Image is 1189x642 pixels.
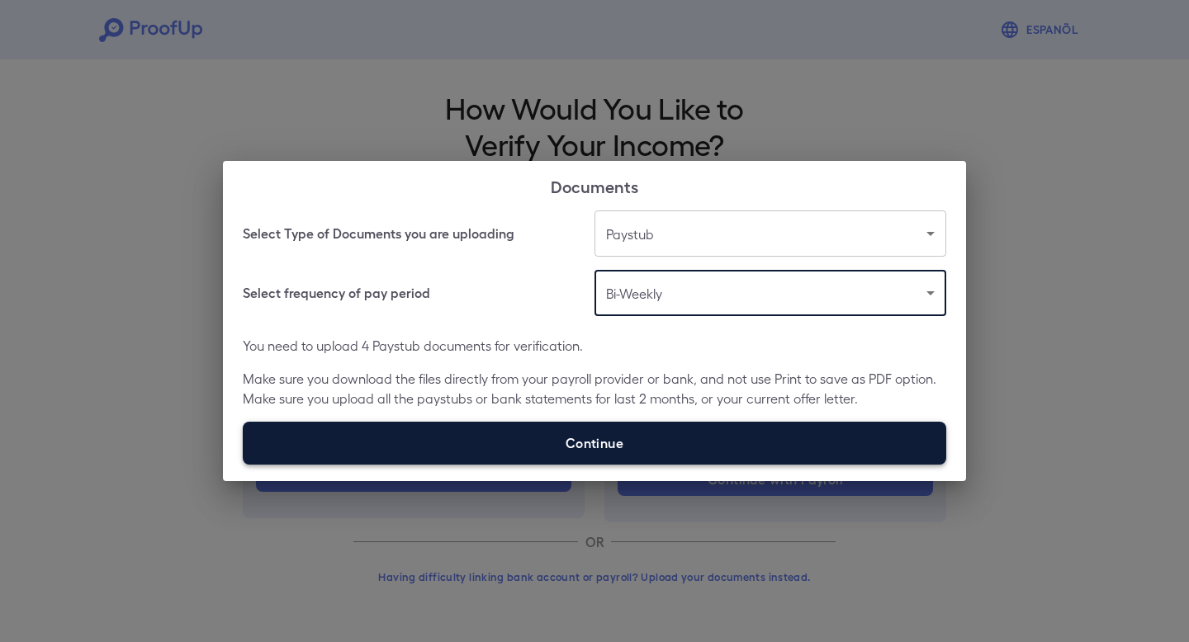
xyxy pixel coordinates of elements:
h6: Select frequency of pay period [243,283,430,303]
div: Bi-Weekly [594,270,946,316]
div: Paystub [594,210,946,257]
h2: Documents [223,161,966,210]
p: Make sure you download the files directly from your payroll provider or bank, and not use Print t... [243,369,946,408]
h6: Select Type of Documents you are uploading [243,224,514,243]
label: Continue [243,422,946,465]
p: You need to upload 4 Paystub documents for verification. [243,336,946,356]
